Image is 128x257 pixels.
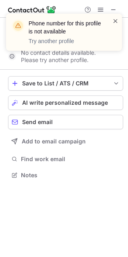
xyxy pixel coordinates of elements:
header: Phone number for this profile is not available [29,19,103,35]
span: Find work email [21,155,120,163]
span: Notes [21,172,120,179]
span: Send email [22,119,53,125]
img: ContactOut v5.3.10 [8,5,56,15]
p: Try another profile [29,37,103,45]
span: Add to email campaign [22,138,86,145]
span: AI write personalized message [22,99,108,106]
button: Send email [8,115,123,129]
button: AI write personalized message [8,95,123,110]
button: Notes [8,170,123,181]
button: save-profile-one-click [8,76,123,91]
div: Save to List / ATS / CRM [22,80,109,87]
button: Find work email [8,153,123,165]
button: Add to email campaign [8,134,123,149]
img: warning [12,19,25,32]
